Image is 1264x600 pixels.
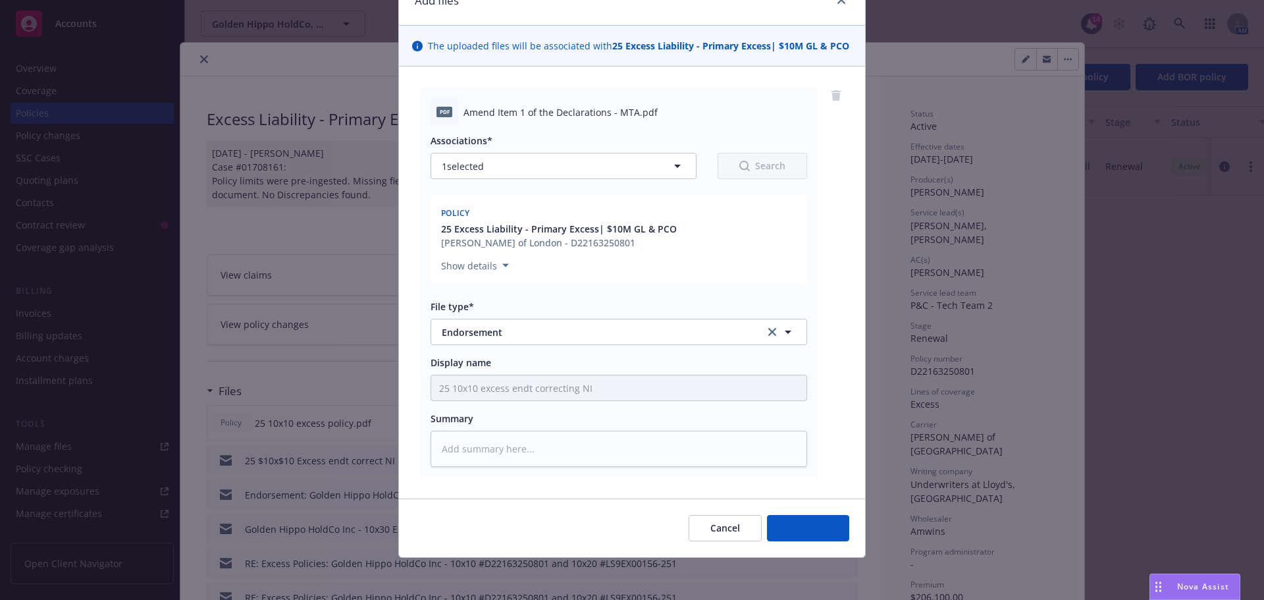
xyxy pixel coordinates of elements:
span: Add files [789,522,828,534]
span: Cancel [710,522,740,534]
button: Nova Assist [1149,574,1240,600]
button: Add files [767,515,849,541]
span: Nova Assist [1177,581,1229,592]
button: Cancel [689,515,762,541]
span: Summary [431,412,473,425]
div: Drag to move [1150,574,1167,599]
